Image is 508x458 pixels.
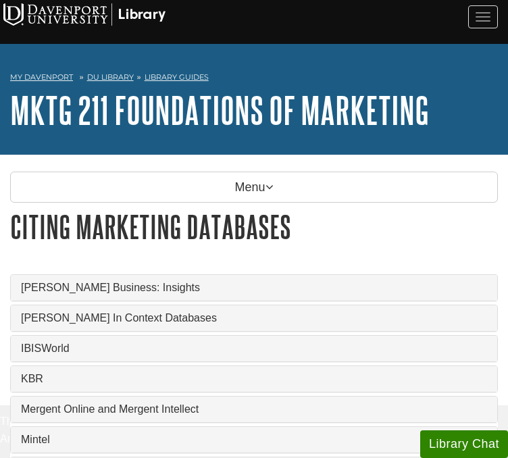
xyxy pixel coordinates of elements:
button: Library Chat [420,430,508,458]
a: DU Library [87,72,134,82]
a: Mergent Online and Mergent Intellect [21,403,487,415]
a: [PERSON_NAME] In Context Databases [21,312,487,324]
a: My Davenport [10,72,73,83]
a: IBISWorld [21,342,487,355]
a: KBR [21,373,487,385]
a: Library Guides [145,72,209,82]
a: Mintel [21,434,487,446]
h1: Citing Marketing Databases [10,209,498,244]
a: MKTG 211 Foundations of Marketing [10,89,429,131]
img: Davenport University Logo [3,3,166,26]
p: Menu [10,172,498,203]
a: [PERSON_NAME] Business: Insights [21,282,487,294]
